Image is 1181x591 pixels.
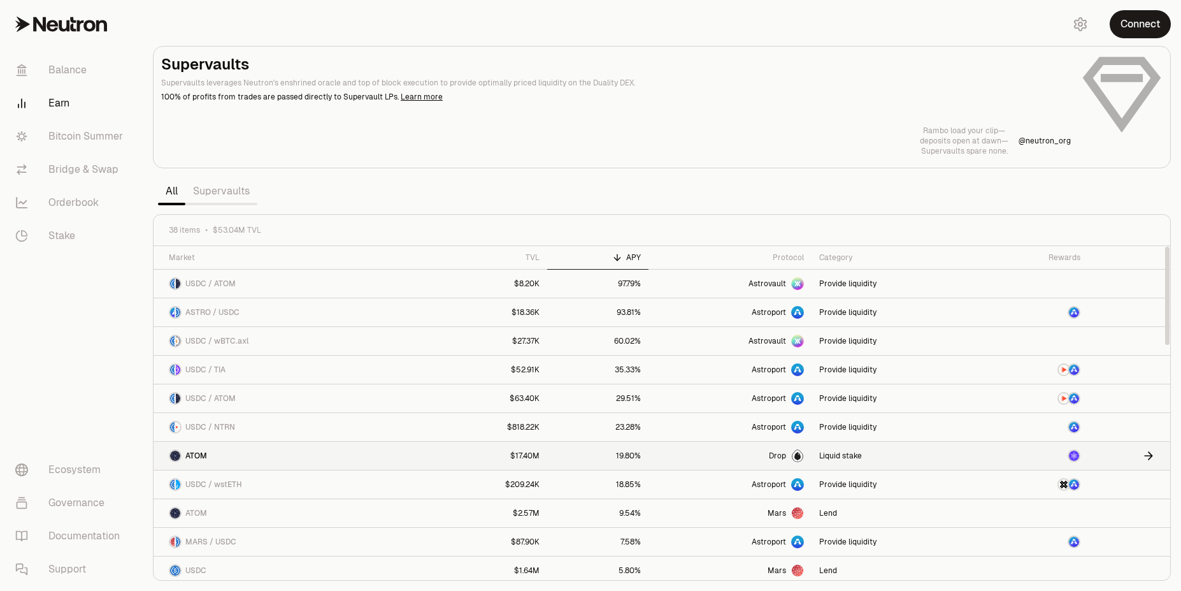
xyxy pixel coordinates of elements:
a: Provide liquidity [812,327,979,355]
span: Astroport [752,393,786,404]
img: ASTRO Logo [1069,393,1079,404]
a: $87.90K [430,528,548,556]
a: Astroport [648,413,812,441]
a: $27.37K [430,327,548,355]
a: Liquid stake [812,442,979,470]
a: Stake [5,219,138,252]
span: Astroport [752,479,786,490]
img: USDC Logo [170,336,175,346]
a: Lend [812,499,979,527]
span: USDC / NTRN [185,422,235,432]
span: $53.04M TVL [213,225,261,235]
img: ASTRO Logo [1069,307,1079,317]
a: USDC LogoNTRN LogoUSDC / NTRN [154,413,430,441]
img: ATOM Logo [176,279,180,289]
a: 19.80% [547,442,648,470]
img: ASTRO Logo [1069,365,1079,375]
h2: Supervaults [161,54,1071,75]
div: Protocol [656,252,804,263]
img: USDC Logo [170,422,175,432]
a: Bridge & Swap [5,153,138,186]
img: wstETH Logo [176,479,180,490]
a: MARS LogoUSDC LogoMARS / USDC [154,528,430,556]
a: Astrovault [648,270,812,298]
img: MARS Logo [170,537,175,547]
img: USDC Logo [170,365,175,375]
a: 35.33% [547,356,648,384]
a: Provide liquidity [812,298,979,326]
a: ATOM LogoATOM [154,499,430,527]
span: USDC / wBTC.axl [185,336,248,346]
a: Astroport [648,298,812,326]
a: 5.80% [547,557,648,585]
span: Mars [768,565,786,576]
div: Market [169,252,422,263]
a: ATOM LogoATOM [154,442,430,470]
a: Astrovault [648,327,812,355]
a: AXL LogoASTRO Logo [979,471,1088,499]
a: Drop [648,442,812,470]
img: ASTRO Logo [1069,479,1079,490]
a: 97.79% [547,270,648,298]
div: Rewards [987,252,1080,263]
span: MARS / USDC [185,537,236,547]
a: ASTRO Logo [979,528,1088,556]
span: USDC / ATOM [185,279,236,289]
img: ASTRO Logo [170,307,175,317]
span: Astroport [752,537,786,547]
span: Mars [768,508,786,518]
a: Provide liquidity [812,528,979,556]
a: Ecosystem [5,453,138,486]
div: Category [819,252,971,263]
span: Astroport [752,307,786,317]
a: 60.02% [547,327,648,355]
a: $18.36K [430,298,548,326]
a: $17.40M [430,442,548,470]
a: NTRN LogoASTRO Logo [979,356,1088,384]
a: Lend [812,557,979,585]
a: Documentation [5,520,138,553]
img: USDC Logo [176,537,180,547]
div: TVL [438,252,540,263]
img: ASTRO Logo [1069,537,1079,547]
a: Orderbook [5,186,138,219]
img: ATOM Logo [170,508,180,518]
a: 93.81% [547,298,648,326]
a: 9.54% [547,499,648,527]
a: ASTRO LogoUSDC LogoASTRO / USDC [154,298,430,326]
a: Astroport [648,528,812,556]
a: Provide liquidity [812,471,979,499]
img: TIA Logo [176,365,180,375]
img: NTRN Logo [1059,365,1069,375]
p: Rambo load your clip— [920,126,1008,136]
img: dATOM Logo [1069,451,1079,461]
a: USDC LogoUSDC [154,557,430,585]
a: Governance [5,486,138,520]
a: $1.64M [430,557,548,585]
p: Supervaults spare none. [920,146,1008,156]
a: 29.51% [547,384,648,412]
span: Astroport [752,365,786,375]
a: ASTRO Logo [979,413,1088,441]
span: ATOM [185,508,207,518]
span: ATOM [185,451,207,461]
a: Provide liquidity [812,356,979,384]
a: Bitcoin Summer [5,120,138,153]
img: ATOM Logo [176,393,180,404]
a: Mars [648,499,812,527]
a: Provide liquidity [812,413,979,441]
a: Astroport [648,356,812,384]
a: ASTRO Logo [979,298,1088,326]
a: Astroport [648,384,812,412]
a: $209.24K [430,471,548,499]
a: Astroport [648,471,812,499]
img: wBTC.axl Logo [176,336,180,346]
span: Astrovault [748,279,786,289]
span: Astroport [752,422,786,432]
a: USDC LogowstETH LogoUSDC / wstETH [154,471,430,499]
span: USDC / TIA [185,365,225,375]
button: Connect [1110,10,1171,38]
a: @neutron_org [1019,136,1071,146]
a: USDC LogowBTC.axl LogoUSDC / wBTC.axl [154,327,430,355]
img: AXL Logo [1059,479,1069,490]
